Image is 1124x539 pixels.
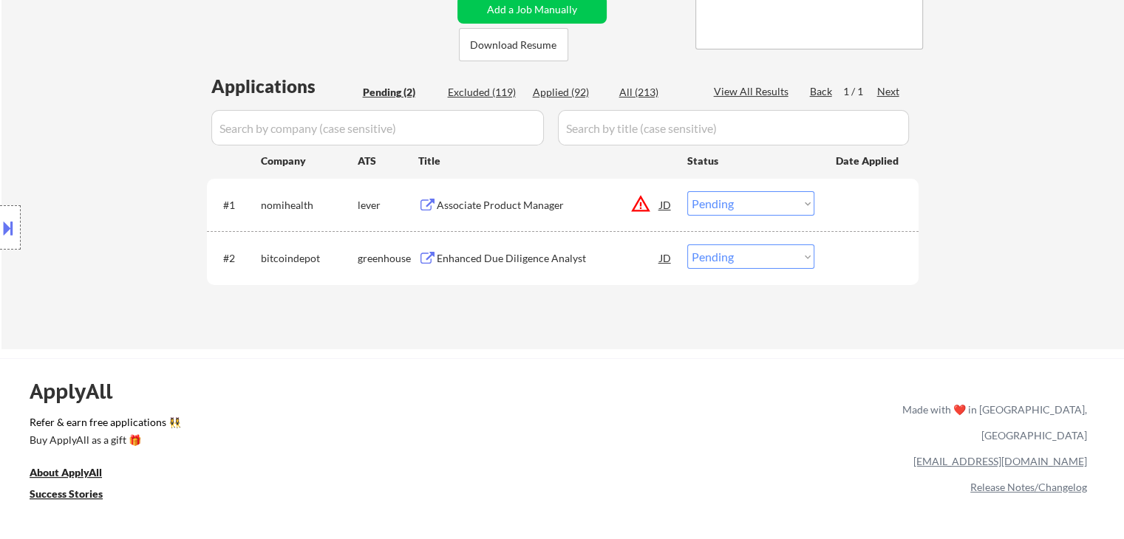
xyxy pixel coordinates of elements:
div: nomihealth [261,198,358,213]
div: Status [687,147,814,174]
div: Title [418,154,673,168]
a: [EMAIL_ADDRESS][DOMAIN_NAME] [913,455,1087,467]
div: ATS [358,154,418,168]
div: Pending (2) [363,85,437,100]
input: Search by title (case sensitive) [558,110,909,145]
div: View All Results [714,84,793,99]
div: greenhouse [358,251,418,266]
a: Refer & earn free applications 👯‍♀️ [30,417,593,433]
div: Enhanced Due Diligence Analyst [437,251,660,266]
button: warning_amber [630,193,651,214]
a: Success Stories [30,487,123,505]
div: Excluded (119) [448,85,522,100]
div: ApplyAll [30,379,129,404]
div: Associate Product Manager [437,198,660,213]
div: Date Applied [836,154,901,168]
u: About ApplyAll [30,466,102,478]
div: JD [658,244,673,271]
input: Search by company (case sensitive) [211,110,544,145]
div: Back [810,84,834,99]
button: Download Resume [459,28,568,61]
div: Made with ❤️ in [GEOGRAPHIC_DATA], [GEOGRAPHIC_DATA] [896,396,1087,448]
div: Applications [211,78,358,95]
u: Success Stories [30,487,103,500]
div: lever [358,198,418,213]
div: JD [658,191,673,218]
div: All (213) [619,85,693,100]
div: Buy ApplyAll as a gift 🎁 [30,435,177,445]
a: Buy ApplyAll as a gift 🎁 [30,433,177,451]
div: Next [877,84,901,99]
a: Release Notes/Changelog [970,481,1087,493]
div: 1 / 1 [843,84,877,99]
a: About ApplyAll [30,465,123,484]
div: Company [261,154,358,168]
div: Applied (92) [533,85,607,100]
div: bitcoindepot [261,251,358,266]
